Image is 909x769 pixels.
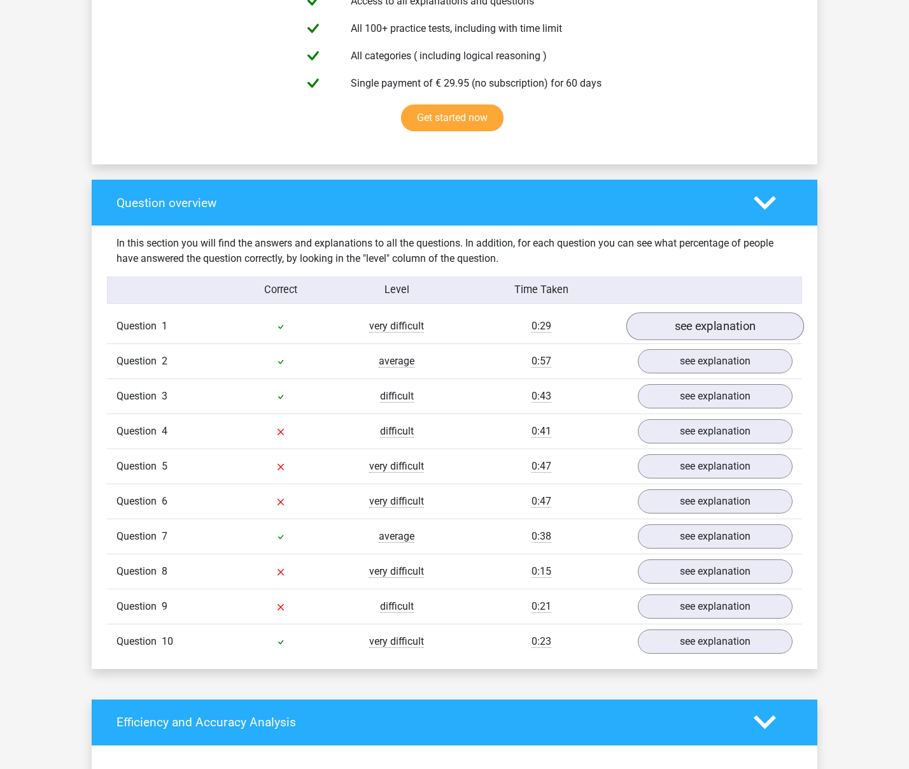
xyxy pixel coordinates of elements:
[116,529,162,544] span: Question
[116,424,162,439] span: Question
[116,599,162,614] span: Question
[116,564,162,579] span: Question
[116,459,162,474] span: Question
[380,600,414,613] span: difficult
[162,495,167,507] span: 6
[380,425,414,438] span: difficult
[116,494,162,509] span: Question
[116,389,162,404] span: Question
[532,635,551,648] span: 0:23
[626,312,804,340] a: see explanation
[638,524,793,549] a: see explanation
[532,600,551,613] span: 0:21
[532,530,551,543] span: 0:38
[162,530,167,542] span: 7
[401,104,504,131] a: Get started now
[339,282,454,298] div: Level
[532,390,551,403] span: 0:43
[532,565,551,578] span: 0:15
[116,196,735,210] h4: Question overview
[162,425,167,437] span: 4
[107,236,802,266] div: In this section you will find the answers and explanations to all the questions. In addition, for...
[638,489,793,514] a: see explanation
[369,460,424,473] span: very difficult
[638,594,793,619] a: see explanation
[638,629,793,654] a: see explanation
[532,320,551,333] span: 0:29
[162,460,167,472] span: 5
[369,320,424,333] span: very difficult
[532,355,551,368] span: 0:57
[162,565,167,577] span: 8
[532,495,551,508] span: 0:47
[223,282,339,298] div: Correct
[162,390,167,402] span: 3
[638,559,793,584] a: see explanation
[116,319,162,334] span: Question
[116,354,162,369] span: Question
[162,355,167,367] span: 2
[116,634,162,649] span: Question
[162,320,167,332] span: 1
[638,419,793,443] a: see explanation
[369,635,424,648] span: very difficult
[454,282,628,298] div: Time Taken
[369,495,424,508] span: very difficult
[379,530,414,543] span: average
[116,715,735,729] h4: Efficiency and Accuracy Analysis
[638,454,793,478] a: see explanation
[638,349,793,373] a: see explanation
[162,635,173,647] span: 10
[380,390,414,403] span: difficult
[379,355,414,368] span: average
[369,565,424,578] span: very difficult
[532,425,551,438] span: 0:41
[638,384,793,408] a: see explanation
[162,600,167,612] span: 9
[532,460,551,473] span: 0:47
